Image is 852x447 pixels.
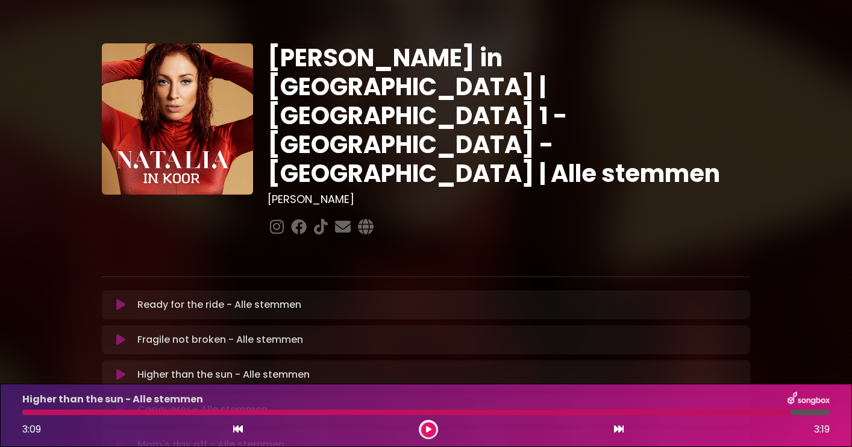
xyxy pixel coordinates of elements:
span: 3:09 [22,422,41,436]
h3: [PERSON_NAME] [268,193,750,206]
p: Fragile not broken - Alle stemmen [137,333,303,347]
h1: [PERSON_NAME] in [GEOGRAPHIC_DATA] | [GEOGRAPHIC_DATA] 1 - [GEOGRAPHIC_DATA] - [GEOGRAPHIC_DATA] ... [268,43,750,188]
img: YTVS25JmS9CLUqXqkEhs [102,43,253,195]
p: Higher than the sun - Alle stemmen [22,392,203,407]
img: songbox-logo-white.png [788,392,830,407]
p: Ready for the ride - Alle stemmen [137,298,301,312]
p: Higher than the sun - Alle stemmen [137,367,310,382]
span: 3:19 [814,422,830,437]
